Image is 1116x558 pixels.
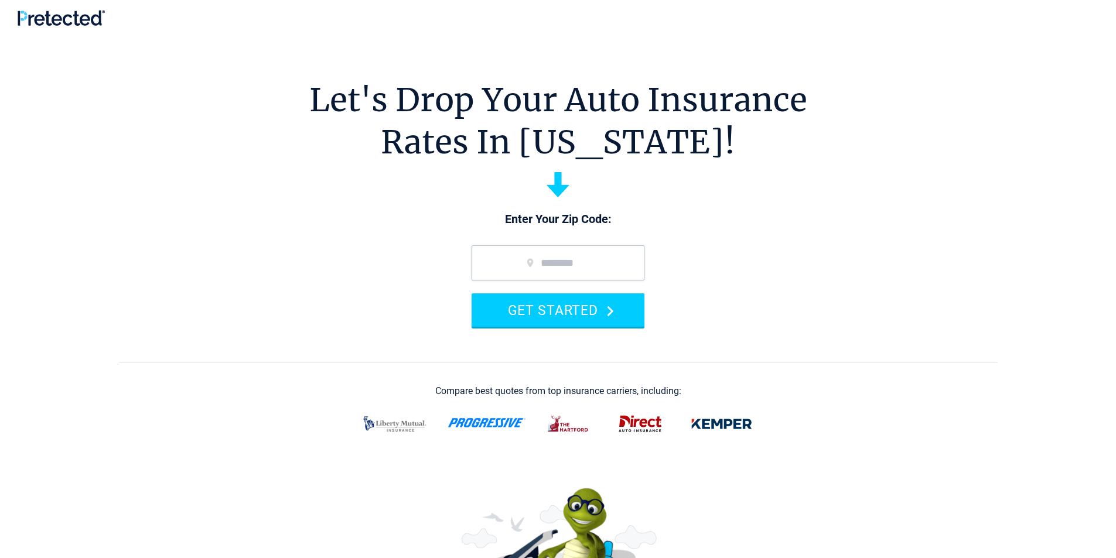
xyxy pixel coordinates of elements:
[472,293,644,327] button: GET STARTED
[309,79,807,163] h1: Let's Drop Your Auto Insurance Rates In [US_STATE]!
[472,245,644,280] input: zip code
[460,211,656,228] p: Enter Your Zip Code:
[612,409,669,439] img: direct
[540,409,598,439] img: thehartford
[435,386,681,396] div: Compare best quotes from top insurance carriers, including:
[356,409,434,439] img: liberty
[18,10,105,26] img: Pretected Logo
[448,418,526,427] img: progressive
[683,409,760,439] img: kemper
